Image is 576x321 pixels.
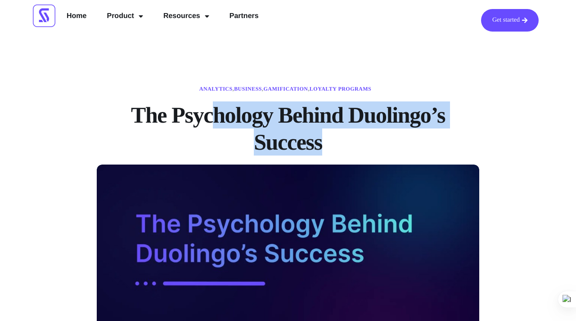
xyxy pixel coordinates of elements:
[157,9,216,23] a: Resources
[310,86,371,92] a: Loyalty Programs
[234,86,262,92] a: Business
[97,101,479,156] h1: The Psychology Behind Duolingo’s Success
[199,86,371,92] span: , , ,
[60,9,93,23] a: Home
[492,17,520,23] span: Get started
[481,9,539,32] a: Get started
[33,5,55,27] img: Scrimmage Square Icon Logo
[60,9,265,23] nav: Menu
[100,9,149,23] a: Product
[223,9,265,23] a: Partners
[199,86,233,92] a: Analytics
[264,86,308,92] a: Gamification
